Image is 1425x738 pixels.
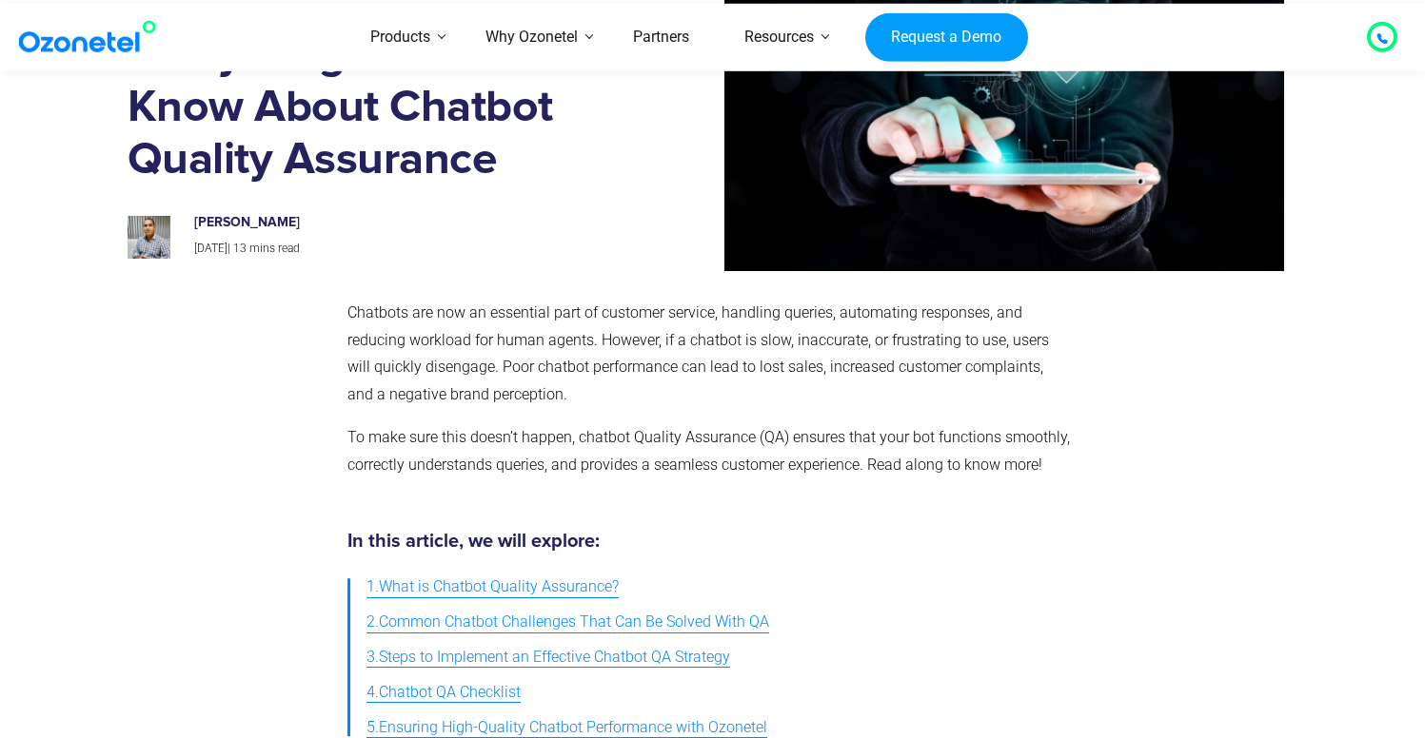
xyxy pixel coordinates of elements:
a: 1.What is Chatbot Quality Assurance? [366,570,619,605]
h6: [PERSON_NAME] [194,215,596,231]
span: 13 [233,242,247,255]
span: 4.Chatbot QA Checklist [366,679,521,707]
h5: In this article, we will explore: [347,532,1070,551]
a: Products [343,4,458,71]
a: Request a Demo [865,12,1028,62]
p: | [194,239,596,260]
h1: Everything You Need to Know About Chatbot Quality Assurance [128,29,616,186]
span: mins read [249,242,300,255]
p: Chatbots are now an essential part of customer service, handling queries, automating responses, a... [347,300,1070,409]
a: Partners [605,4,717,71]
img: prashanth-kancherla_avatar_1-200x200.jpeg [128,216,170,259]
p: To make sure this doesn’t happen, chatbot Quality Assurance (QA) ensures that your bot functions ... [347,424,1070,479]
span: 2.Common Chatbot Challenges That Can Be Solved With QA [366,609,769,636]
a: Why Ozonetel [458,4,605,71]
span: 1.What is Chatbot Quality Assurance? [366,573,619,601]
span: [DATE] [194,242,228,255]
a: 4.Chatbot QA Checklist [366,675,521,710]
a: 3.Steps to Implement an Effective Chatbot QA Strategy [366,640,730,675]
span: 3.Steps to Implement an Effective Chatbot QA Strategy [366,644,730,671]
a: 2.Common Chatbot Challenges That Can Be Solved With QA [366,605,769,640]
a: Resources [717,4,841,71]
